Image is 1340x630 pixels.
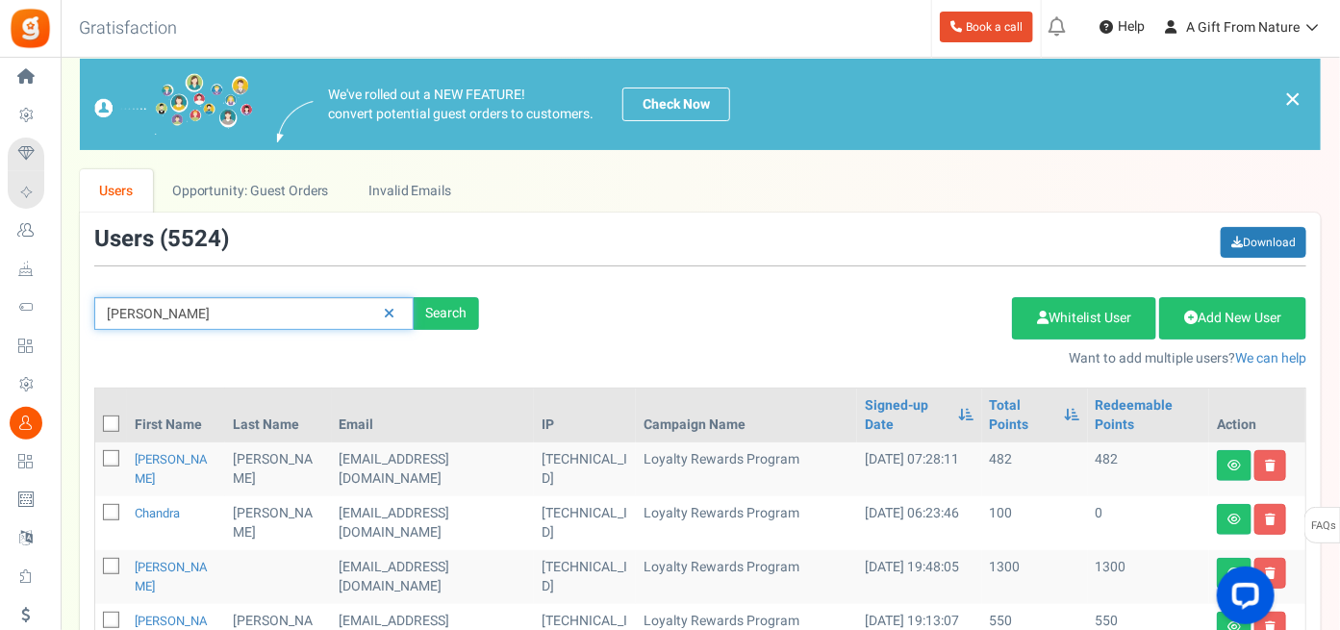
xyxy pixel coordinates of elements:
[1265,460,1276,471] i: Delete user
[508,349,1306,368] p: Want to add multiple users?
[1113,17,1145,37] span: Help
[374,297,404,331] a: Reset
[534,442,636,496] td: [TECHNICAL_ID]
[857,550,981,604] td: [DATE] 19:48:05
[1012,297,1156,340] a: Whitelist User
[1096,396,1201,435] a: Redeemable Points
[1284,88,1302,111] a: ×
[1227,514,1241,525] i: View details
[58,10,198,48] h3: Gratisfaction
[857,496,981,550] td: [DATE] 06:23:46
[1088,550,1209,604] td: 1300
[636,496,857,550] td: Loyalty Rewards Program
[94,297,414,330] input: Search by email or name
[80,169,153,213] a: Users
[1227,460,1241,471] i: View details
[622,88,730,121] a: Check Now
[940,12,1033,42] a: Book a call
[135,558,208,595] a: [PERSON_NAME]
[1209,389,1305,442] th: Action
[636,550,857,604] td: Loyalty Rewards Program
[534,389,636,442] th: IP
[332,442,535,496] td: [EMAIL_ADDRESS][DOMAIN_NAME]
[414,297,479,330] div: Search
[167,222,221,256] span: 5524
[857,442,981,496] td: [DATE] 07:28:11
[982,496,1088,550] td: 100
[1088,496,1209,550] td: 0
[1088,442,1209,496] td: 482
[332,550,535,604] td: RETAIL
[1221,227,1306,258] a: Download
[636,442,857,496] td: Loyalty Rewards Program
[982,442,1088,496] td: 482
[1265,514,1276,525] i: Delete user
[135,504,180,522] a: Chandra
[534,496,636,550] td: [TECHNICAL_ID]
[135,450,208,488] a: [PERSON_NAME]
[534,550,636,604] td: [TECHNICAL_ID]
[127,389,225,442] th: First Name
[9,7,52,50] img: Gratisfaction
[332,389,535,442] th: Email
[277,101,314,142] img: images
[94,227,229,252] h3: Users ( )
[982,550,1088,604] td: 1300
[990,396,1055,435] a: Total Points
[328,86,594,124] p: We've rolled out a NEW FEATURE! convert potential guest orders to customers.
[94,73,253,136] img: images
[865,396,948,435] a: Signed-up Date
[1159,297,1306,340] a: Add New User
[332,496,535,550] td: RETAIL
[349,169,471,213] a: Invalid Emails
[1186,17,1300,38] span: A Gift From Nature
[153,169,348,213] a: Opportunity: Guest Orders
[636,389,857,442] th: Campaign Name
[225,389,332,442] th: Last Name
[1235,348,1306,368] a: We can help
[225,496,332,550] td: [PERSON_NAME]
[225,442,332,496] td: [PERSON_NAME]
[1092,12,1152,42] a: Help
[1310,508,1336,544] span: FAQs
